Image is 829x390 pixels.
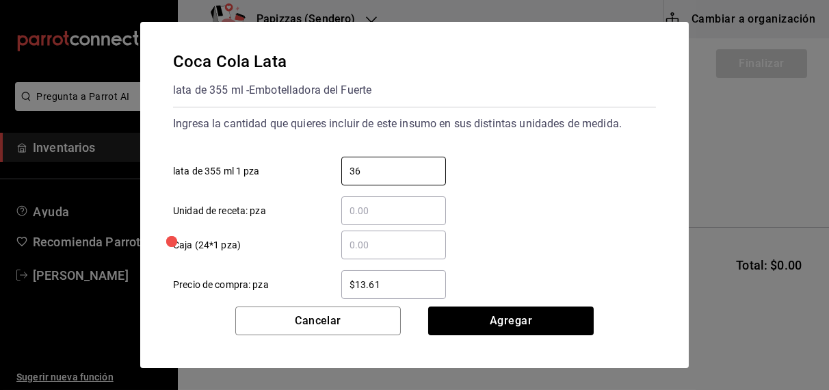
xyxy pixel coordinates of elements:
div: Coca Cola Lata [173,49,371,74]
div: lata de 355 ml - Embotelladora del Fuerte [173,79,371,101]
span: Caja (24*1 pza) [173,238,241,252]
span: lata de 355 ml 1 pza [173,164,260,179]
button: Cancelar [235,307,401,335]
input: Caja (24*1 pza) [341,237,446,253]
span: Unidad de receta: pza [173,204,266,218]
input: Precio de compra: pza [341,276,446,293]
button: Agregar [428,307,594,335]
span: Precio de compra: pza [173,278,269,292]
input: lata de 355 ml 1 pza [341,163,446,179]
div: Ingresa la cantidad que quieres incluir de este insumo en sus distintas unidades de medida. [173,113,656,135]
input: Unidad de receta: pza [341,203,446,219]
